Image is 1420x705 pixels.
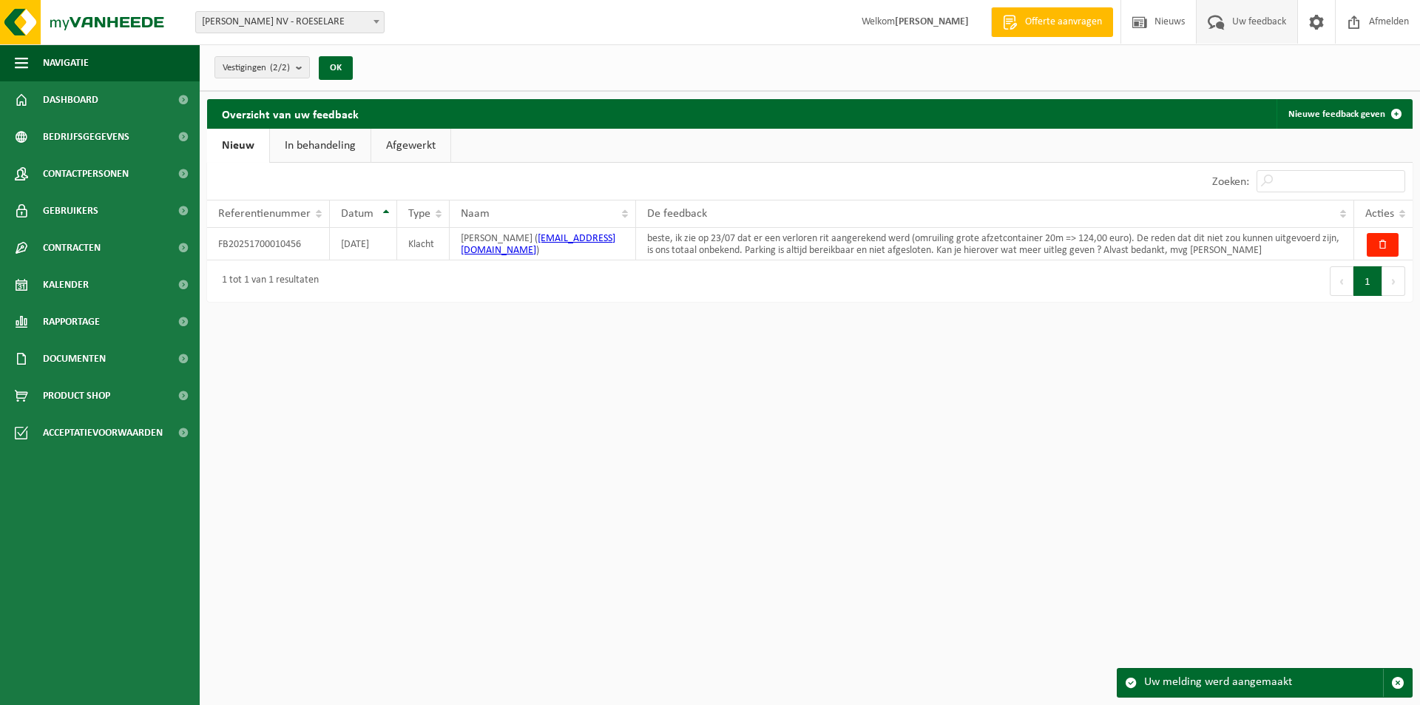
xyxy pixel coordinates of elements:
[991,7,1113,37] a: Offerte aanvragen
[43,118,129,155] span: Bedrijfsgegevens
[43,155,129,192] span: Contactpersonen
[1212,176,1249,188] label: Zoeken:
[43,377,110,414] span: Product Shop
[1353,266,1382,296] button: 1
[1365,208,1394,220] span: Acties
[43,414,163,451] span: Acceptatievoorwaarden
[214,56,310,78] button: Vestigingen(2/2)
[450,228,635,260] td: [PERSON_NAME] ( )
[1144,669,1383,697] div: Uw melding werd aangemaakt
[371,129,450,163] a: Afgewerkt
[647,208,707,220] span: De feedback
[214,268,319,294] div: 1 tot 1 van 1 resultaten
[1277,99,1411,129] a: Nieuwe feedback geven
[43,81,98,118] span: Dashboard
[330,228,397,260] td: [DATE]
[270,63,290,72] count: (2/2)
[43,44,89,81] span: Navigatie
[207,99,373,128] h2: Overzicht van uw feedback
[207,129,269,163] a: Nieuw
[223,57,290,79] span: Vestigingen
[218,208,311,220] span: Referentienummer
[461,208,490,220] span: Naam
[1382,266,1405,296] button: Next
[195,11,385,33] span: LUCIEN BERTELOOT NV - ROESELARE
[636,228,1354,260] td: beste, ik zie op 23/07 dat er een verloren rit aangerekend werd (omruiling grote afzetcontainer 2...
[319,56,353,80] button: OK
[408,208,430,220] span: Type
[461,233,615,256] a: [EMAIL_ADDRESS][DOMAIN_NAME]
[43,303,100,340] span: Rapportage
[207,228,330,260] td: FB20251700010456
[43,340,106,377] span: Documenten
[43,192,98,229] span: Gebruikers
[1330,266,1353,296] button: Previous
[270,129,371,163] a: In behandeling
[895,16,969,27] strong: [PERSON_NAME]
[397,228,450,260] td: Klacht
[196,12,384,33] span: LUCIEN BERTELOOT NV - ROESELARE
[341,208,373,220] span: Datum
[43,266,89,303] span: Kalender
[43,229,101,266] span: Contracten
[1021,15,1106,30] span: Offerte aanvragen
